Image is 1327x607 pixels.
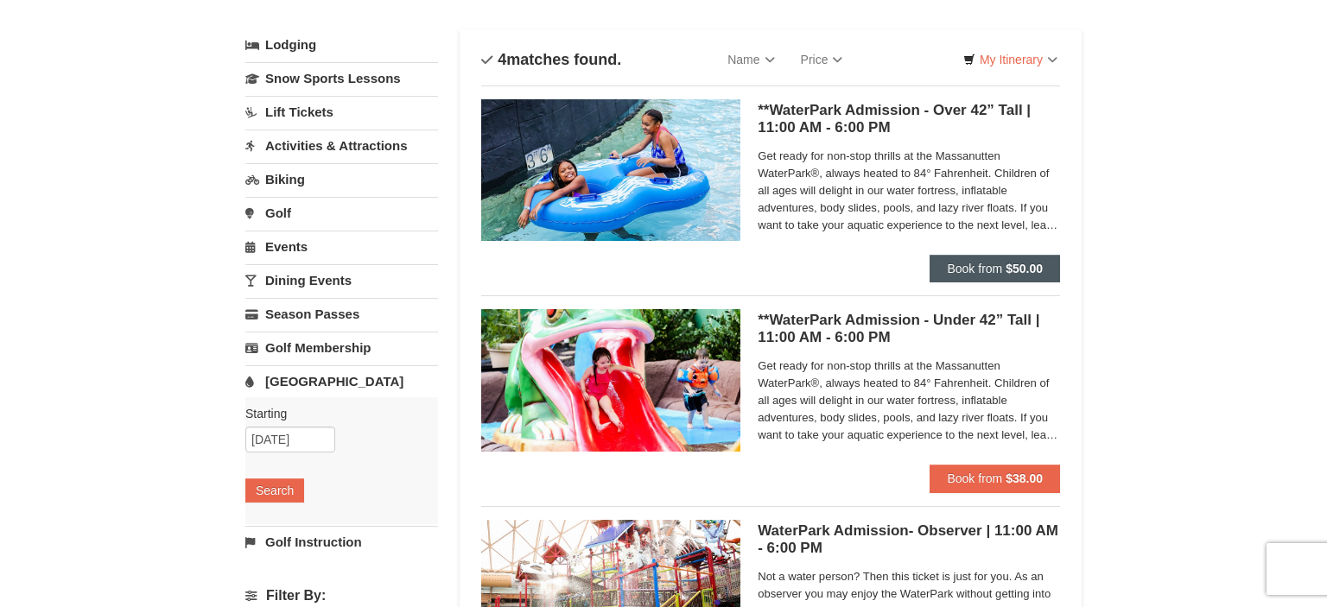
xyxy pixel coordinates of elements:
span: Book from [947,262,1002,275]
a: Golf Membership [245,332,438,364]
h4: Filter By: [245,588,438,604]
a: [GEOGRAPHIC_DATA] [245,365,438,397]
a: Snow Sports Lessons [245,62,438,94]
span: Get ready for non-stop thrills at the Massanutten WaterPark®, always heated to 84° Fahrenheit. Ch... [758,148,1060,234]
a: Golf [245,197,438,229]
a: Price [788,42,856,77]
a: Lift Tickets [245,96,438,128]
a: Season Passes [245,298,438,330]
h5: **WaterPark Admission - Over 42” Tall | 11:00 AM - 6:00 PM [758,102,1060,136]
button: Search [245,478,304,503]
strong: $50.00 [1006,262,1043,275]
span: 4 [498,51,506,68]
a: My Itinerary [952,47,1069,73]
h5: **WaterPark Admission - Under 42” Tall | 11:00 AM - 6:00 PM [758,312,1060,346]
img: 6619917-738-d4d758dd.jpg [481,309,740,451]
img: 6619917-726-5d57f225.jpg [481,99,740,241]
strong: $38.00 [1006,471,1043,485]
a: Activities & Attractions [245,130,438,161]
a: Lodging [245,29,438,60]
a: Biking [245,163,438,195]
button: Book from $50.00 [930,255,1060,282]
span: Get ready for non-stop thrills at the Massanutten WaterPark®, always heated to 84° Fahrenheit. Ch... [758,357,1060,444]
a: Name [714,42,787,77]
span: Book from [947,471,1002,485]
button: Book from $38.00 [930,465,1060,492]
a: Events [245,231,438,262]
a: Dining Events [245,264,438,296]
a: Golf Instruction [245,526,438,558]
h4: matches found. [481,51,621,68]
label: Starting [245,405,425,422]
h5: WaterPark Admission- Observer | 11:00 AM - 6:00 PM [758,522,1060,557]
